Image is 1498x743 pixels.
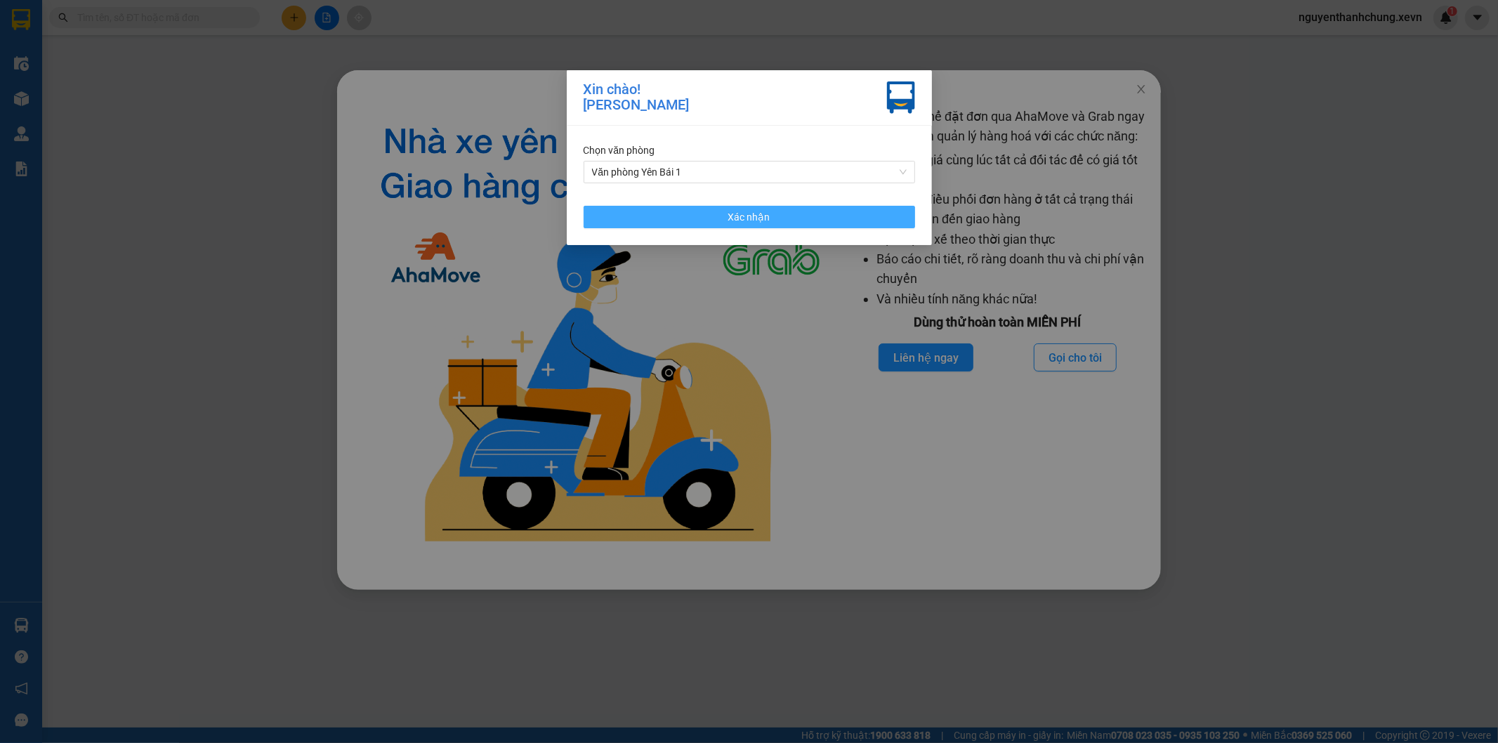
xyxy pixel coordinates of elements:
[728,209,770,225] span: Xác nhận
[887,81,915,114] img: vxr-icon
[584,143,915,158] div: Chọn văn phòng
[584,81,690,114] div: Xin chào! [PERSON_NAME]
[592,162,907,183] span: Văn phòng Yên Bái 1
[584,206,915,228] button: Xác nhận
